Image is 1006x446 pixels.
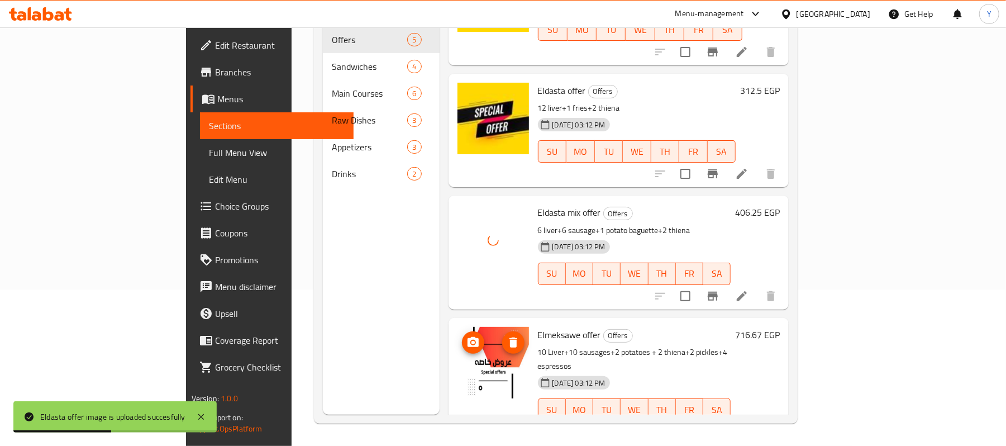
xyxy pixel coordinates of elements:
button: MO [568,18,597,41]
span: FR [684,144,703,160]
div: Appetizers [332,140,407,154]
a: Edit menu item [735,290,748,303]
span: SA [708,402,726,418]
div: items [407,113,421,127]
button: FR [684,18,713,41]
a: Support.OpsPlatform [192,421,263,436]
span: TH [660,22,680,38]
span: SU [543,22,563,38]
div: Offers [588,85,618,98]
p: 6 liver+6 sausage+1 potato baguette+2 thiena [538,224,731,238]
span: 3 [408,115,421,126]
h6: 716.67 EGP [735,327,780,343]
span: Offers [589,85,617,98]
button: delete [757,39,784,65]
span: Sections [209,119,345,132]
div: Drinks2 [323,160,440,187]
span: Version: [192,391,219,406]
span: Main Courses [332,87,407,100]
button: SA [708,140,736,163]
span: WE [625,265,643,282]
a: Coverage Report [190,327,354,354]
img: Eldasta offer [457,83,529,154]
span: MO [572,22,592,38]
span: 2 [408,169,421,179]
button: MO [566,263,593,285]
button: TU [593,263,621,285]
span: 4 [408,61,421,72]
a: Promotions [190,246,354,273]
h6: 406.25 EGP [735,205,780,220]
a: Edit menu item [735,167,748,181]
span: [DATE] 03:12 PM [548,378,610,388]
a: Branches [190,59,354,86]
button: FR [679,140,708,163]
span: Drinks [332,167,407,181]
div: items [407,33,421,46]
button: TU [595,140,623,163]
p: 12 liver+1 fries+2 thiena [538,101,736,115]
img: Elmeksawe offer [457,327,529,398]
button: MO [566,398,593,421]
button: Branch-specific-item [699,39,726,65]
button: delete [757,160,784,187]
a: Grocery Checklist [190,354,354,381]
span: TH [653,402,671,418]
span: Offers [332,33,407,46]
span: 6 [408,88,421,99]
a: Edit Restaurant [190,32,354,59]
span: SU [543,144,562,160]
button: SU [538,263,566,285]
span: SA [712,144,732,160]
span: TU [598,265,616,282]
span: SA [708,265,726,282]
button: Branch-specific-item [699,160,726,187]
span: FR [680,402,699,418]
span: FR [689,22,709,38]
div: [GEOGRAPHIC_DATA] [797,8,870,20]
button: TU [597,18,626,41]
span: Offers [604,207,632,220]
button: SU [538,140,566,163]
div: Main Courses6 [323,80,440,107]
span: Select to update [674,284,697,308]
div: items [407,140,421,154]
span: Edit Restaurant [215,39,345,52]
a: Upsell [190,300,354,327]
span: Eldasta offer [538,82,586,99]
span: 5 [408,35,421,45]
button: FR [676,263,703,285]
span: 3 [408,142,421,153]
span: Promotions [215,253,345,267]
span: MO [570,402,589,418]
button: WE [621,263,648,285]
span: TU [598,402,616,418]
a: Coupons [190,220,354,246]
span: 1.0.0 [221,391,238,406]
span: Eldasta mix offer [538,204,601,221]
div: Offers5 [323,26,440,53]
a: Edit Menu [200,166,354,193]
span: Get support on: [192,410,243,425]
div: items [407,167,421,181]
span: WE [627,144,647,160]
span: Raw Dishes [332,113,407,127]
span: SU [543,265,561,282]
div: Sandwiches4 [323,53,440,80]
button: TH [651,140,680,163]
span: MO [571,144,590,160]
span: TH [653,265,671,282]
button: Branch-specific-item [699,283,726,310]
span: TU [599,144,619,160]
button: SA [703,263,731,285]
span: Y [987,8,991,20]
span: [DATE] 03:12 PM [548,120,610,130]
h6: 312.5 EGP [740,83,780,98]
button: TH [655,18,684,41]
a: Menu disclaimer [190,273,354,300]
div: Raw Dishes3 [323,107,440,134]
span: Menu disclaimer [215,280,345,293]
